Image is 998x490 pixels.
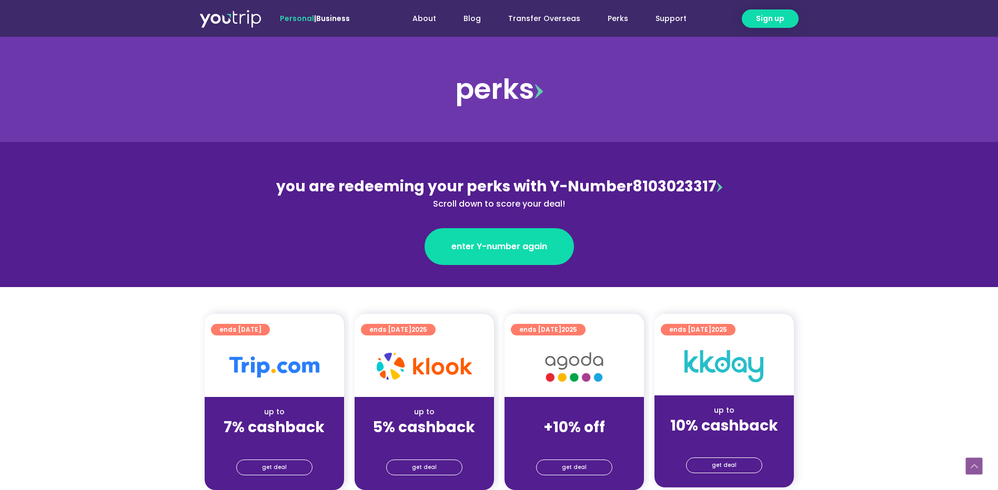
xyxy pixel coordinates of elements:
nav: Menu [378,9,700,28]
span: you are redeeming your perks with Y-Number [276,176,632,197]
span: Sign up [756,13,784,24]
a: ends [DATE]2025 [361,324,436,335]
a: get deal [686,457,762,473]
strong: +10% off [543,417,605,437]
strong: 7% cashback [224,417,325,437]
strong: 10% cashback [670,415,778,436]
span: 2025 [411,325,427,334]
a: ends [DATE] [211,324,270,335]
a: get deal [536,460,612,475]
div: up to [663,405,785,416]
a: ends [DATE]2025 [661,324,735,335]
div: up to [213,406,336,417]
span: ends [DATE] [219,324,261,335]
span: ends [DATE] [519,324,577,335]
div: (for stays only) [363,437,486,448]
div: (for stays only) [513,437,636,448]
a: Perks [594,9,642,28]
span: get deal [712,458,737,473]
div: 8103023317 [271,176,728,210]
span: up to [564,406,584,417]
span: 2025 [561,325,577,334]
a: Business [316,13,350,24]
span: get deal [262,460,287,475]
span: 2025 [711,325,727,334]
a: enter Y-number again [425,228,574,265]
a: get deal [236,460,312,475]
a: Sign up [742,9,799,28]
a: Support [642,9,700,28]
div: up to [363,406,486,417]
strong: 5% cashback [373,417,475,437]
div: Scroll down to score your deal! [271,198,728,210]
a: About [399,9,450,28]
span: get deal [562,460,587,475]
span: | [280,13,350,24]
div: (for stays only) [213,437,336,448]
span: get deal [412,460,437,475]
span: ends [DATE] [369,324,427,335]
a: get deal [386,460,462,475]
a: Blog [450,9,495,28]
a: ends [DATE]2025 [511,324,586,335]
span: Personal [280,13,314,24]
span: enter Y-number again [451,240,547,253]
div: (for stays only) [663,435,785,446]
span: ends [DATE] [669,324,727,335]
a: Transfer Overseas [495,9,594,28]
